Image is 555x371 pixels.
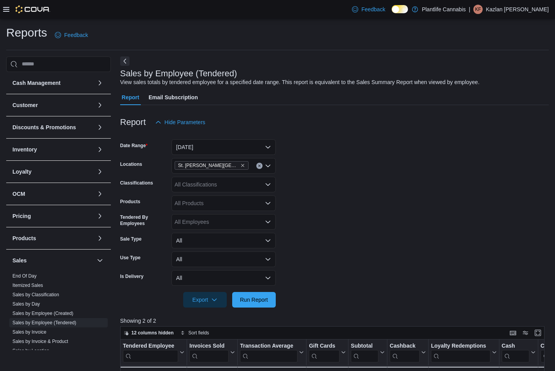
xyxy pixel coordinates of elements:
span: Hide Parameters [165,118,205,126]
label: Is Delivery [120,273,144,280]
a: Sales by Invoice [12,329,46,335]
a: Sales by Employee (Tendered) [12,320,76,325]
button: Products [12,234,94,242]
button: Cash Management [95,78,105,88]
button: Open list of options [265,200,271,206]
span: Report [122,90,139,105]
button: Cash [502,342,536,362]
p: Kazlan [PERSON_NAME] [486,5,549,14]
span: KF [475,5,481,14]
h3: Sales by Employee (Tendered) [120,69,237,78]
button: Open list of options [265,219,271,225]
button: Display options [521,328,530,338]
div: Invoices Sold [189,342,229,350]
button: Customer [95,100,105,110]
div: Tendered Employee [123,342,178,362]
button: OCM [12,190,94,198]
label: Classifications [120,180,153,186]
a: Sales by Invoice & Product [12,339,68,344]
span: Export [188,292,222,308]
h3: Inventory [12,146,37,153]
h3: Loyalty [12,168,32,176]
button: Transaction Average [240,342,304,362]
button: Products [95,234,105,243]
button: Inventory [95,145,105,154]
button: Cashback [390,342,426,362]
h3: Pricing [12,212,31,220]
button: Hide Parameters [152,114,208,130]
h3: Sales [12,257,27,264]
button: Open list of options [265,163,271,169]
a: Sales by Classification [12,292,59,297]
div: Subtotal [351,342,378,362]
div: Kazlan Foisy-Lentz [473,5,483,14]
button: Enter fullscreen [533,328,543,338]
button: Pricing [12,212,94,220]
button: Gift Cards [309,342,346,362]
button: Open list of options [265,181,271,188]
label: Sale Type [120,236,142,242]
a: End Of Day [12,273,37,279]
p: | [469,5,471,14]
p: Plantlife Cannabis [422,5,466,14]
span: Sort fields [188,330,209,336]
button: OCM [95,189,105,199]
div: Gift Cards [309,342,340,350]
label: Date Range [120,142,148,149]
button: All [172,270,276,286]
div: Loyalty Redemptions [431,342,490,350]
span: 12 columns hidden [131,330,174,336]
button: Keyboard shortcuts [508,328,518,338]
h3: Cash Management [12,79,61,87]
span: Sales by Employee (Tendered) [12,320,76,326]
button: Clear input [256,163,263,169]
a: Sales by Day [12,301,40,307]
input: Dark Mode [392,5,408,13]
span: St. Albert - Jensen Lakes [175,161,249,170]
button: All [172,233,276,248]
button: Run Report [232,292,276,308]
button: 12 columns hidden [121,328,177,338]
div: Loyalty Redemptions [431,342,490,362]
label: Tendered By Employees [120,214,168,227]
div: Transaction Average [240,342,298,350]
div: Invoices Sold [189,342,229,362]
button: Remove St. Albert - Jensen Lakes from selection in this group [240,163,245,168]
button: Tendered Employee [123,342,184,362]
button: All [172,251,276,267]
div: Gift Card Sales [309,342,340,362]
h3: Products [12,234,36,242]
div: Transaction Average [240,342,298,362]
button: Discounts & Promotions [95,123,105,132]
span: Sales by Location [12,348,49,354]
label: Locations [120,161,142,167]
div: Subtotal [351,342,378,350]
img: Cova [16,5,50,13]
span: Feedback [361,5,385,13]
div: Cash [502,342,529,362]
h3: Customer [12,101,38,109]
button: Invoices Sold [189,342,235,362]
button: Sort fields [177,328,212,338]
div: Cashback [390,342,420,362]
span: St. [PERSON_NAME][GEOGRAPHIC_DATA] [178,162,239,169]
a: Itemized Sales [12,283,43,288]
button: Loyalty [95,167,105,176]
button: Next [120,56,130,66]
label: Use Type [120,255,140,261]
button: Subtotal [351,342,385,362]
div: Tendered Employee [123,342,178,350]
div: View sales totals by tendered employee for a specified date range. This report is equivalent to t... [120,78,480,86]
a: Sales by Employee (Created) [12,311,74,316]
p: Showing 2 of 2 [120,317,549,325]
button: Export [183,292,227,308]
h3: Discounts & Promotions [12,123,76,131]
h3: OCM [12,190,25,198]
button: Loyalty Redemptions [431,342,497,362]
a: Feedback [52,27,91,43]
